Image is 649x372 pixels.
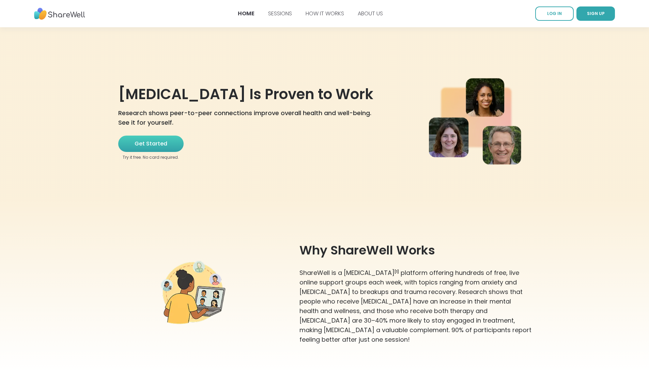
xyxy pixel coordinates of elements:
[547,11,562,16] span: LOG IN
[238,10,254,17] a: HOME
[535,6,574,21] a: LOG IN
[118,136,184,152] button: Get Started
[118,108,391,127] h3: Research shows peer-to-peer connections improve overall health and well-being. See it for yourself.
[576,6,615,21] button: SIGN UP
[395,270,399,277] a: [1]
[161,261,229,327] img: Why ShareWell Works
[123,155,179,160] span: Try it free. No card required.
[429,78,531,166] img: homepage hero
[299,244,532,257] h2: Why ShareWell Works
[34,4,85,23] img: ShareWell Nav Logo
[268,10,292,17] a: SESSIONS
[135,140,167,148] span: Get Started
[587,11,605,16] span: SIGN UP
[299,268,532,344] h3: ShareWell is a [MEDICAL_DATA] platform offering hundreds of free, live online support groups each...
[118,86,391,103] h1: [MEDICAL_DATA] Is Proven to Work
[306,10,344,17] a: HOW IT WORKS
[358,10,383,17] a: ABOUT US
[395,269,399,274] sup: [1]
